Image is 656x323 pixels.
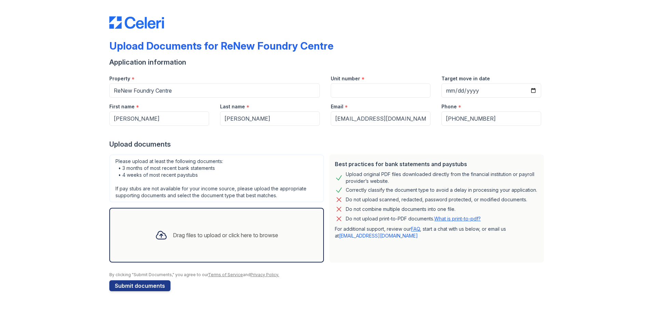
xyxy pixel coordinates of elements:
div: Upload original PDF files downloaded directly from the financial institution or payroll provider’... [346,171,538,185]
label: Property [109,75,130,82]
label: Unit number [331,75,360,82]
div: Drag files to upload or click here to browse [173,231,278,239]
a: [EMAIL_ADDRESS][DOMAIN_NAME] [339,233,418,239]
div: Upload documents [109,139,547,149]
label: First name [109,103,135,110]
div: Do not combine multiple documents into one file. [346,205,455,213]
img: CE_Logo_Blue-a8612792a0a2168367f1c8372b55b34899dd931a85d93a1a3d3e32e68fde9ad4.png [109,16,164,29]
div: Do not upload scanned, redacted, password protected, or modified documents. [346,196,527,204]
div: Best practices for bank statements and paystubs [335,160,538,168]
button: Submit documents [109,280,170,291]
a: What is print-to-pdf? [434,216,481,221]
div: Please upload at least the following documents: • 3 months of most recent bank statements • 4 wee... [109,154,324,202]
label: Last name [220,103,245,110]
div: Correctly classify the document type to avoid a delay in processing your application. [346,186,537,194]
label: Phone [441,103,457,110]
div: Application information [109,57,547,67]
a: FAQ [411,226,420,232]
div: Upload Documents for ReNew Foundry Centre [109,40,333,52]
p: For additional support, review our , start a chat with us below, or email us at [335,226,538,239]
label: Target move in date [441,75,490,82]
p: Do not upload print-to-PDF documents. [346,215,481,222]
label: Email [331,103,343,110]
a: Privacy Policy. [250,272,279,277]
a: Terms of Service [208,272,243,277]
div: By clicking "Submit Documents," you agree to our and [109,272,547,278]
